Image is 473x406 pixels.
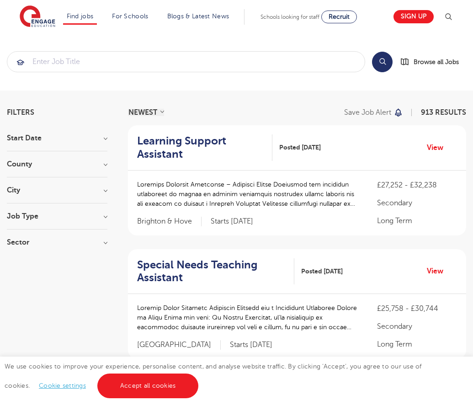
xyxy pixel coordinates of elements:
p: Long Term [377,339,457,350]
span: Posted [DATE] [279,143,321,152]
span: Recruit [329,13,350,20]
h2: Special Needs Teaching Assistant [137,258,287,285]
h3: Job Type [7,213,107,220]
span: 913 RESULTS [421,108,466,117]
a: Special Needs Teaching Assistant [137,258,294,285]
span: Filters [7,109,34,116]
span: [GEOGRAPHIC_DATA] [137,340,221,350]
a: Accept all cookies [97,374,199,398]
h3: Sector [7,239,107,246]
a: Sign up [393,10,434,23]
span: Brighton & Hove [137,217,202,226]
h3: Start Date [7,134,107,142]
p: Loremips Dolorsit Ametconse – Adipisci Elitse Doeiusmod tem incididun utlaboreet do magnaa en adm... [137,180,359,208]
span: We use cookies to improve your experience, personalise content, and analyse website traffic. By c... [5,363,422,389]
a: For Schools [112,13,148,20]
h3: City [7,187,107,194]
button: Search [372,52,393,72]
p: Secondary [377,321,457,332]
p: Loremip Dolor Sitametc Adipiscin Elitsedd eiu t Incididunt Utlaboree Dolore ma Aliqu Enima min ve... [137,303,359,332]
img: Engage Education [20,5,55,28]
span: Schools looking for staff [260,14,319,20]
a: Find jobs [67,13,94,20]
p: Secondary [377,198,457,208]
p: Save job alert [344,109,391,116]
p: Starts [DATE] [230,340,272,350]
button: Save job alert [344,109,403,116]
span: Browse all Jobs [414,57,459,67]
p: £25,758 - £30,744 [377,303,457,314]
a: View [427,265,450,277]
p: £27,252 - £32,238 [377,180,457,191]
a: View [427,142,450,154]
h3: County [7,160,107,168]
h2: Learning Support Assistant [137,134,265,161]
a: Browse all Jobs [400,57,466,67]
a: Cookie settings [39,382,86,389]
input: Submit [7,52,365,72]
a: Recruit [321,11,357,23]
p: Long Term [377,215,457,226]
p: Starts [DATE] [211,217,253,226]
a: Learning Support Assistant [137,134,272,161]
span: Posted [DATE] [301,267,343,276]
div: Submit [7,51,365,72]
a: Blogs & Latest News [167,13,229,20]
